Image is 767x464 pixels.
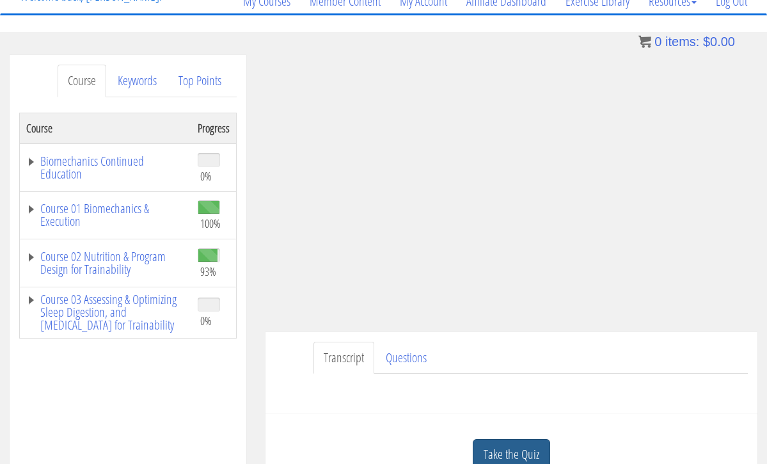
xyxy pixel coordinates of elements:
a: Transcript [313,342,374,374]
a: Biomechanics Continued Education [26,155,185,180]
span: 0% [200,169,212,183]
a: Keywords [107,65,167,97]
span: 0% [200,314,212,328]
a: Course 03 Assessing & Optimizing Sleep Digestion, and [MEDICAL_DATA] for Trainability [26,293,185,332]
a: Course [58,65,106,97]
a: Top Points [168,65,232,97]
th: Course [20,113,191,143]
span: $ [703,35,710,49]
span: 93% [200,264,216,278]
img: icon11.png [638,35,651,48]
span: 0 [654,35,661,49]
th: Progress [191,113,237,143]
a: 0 items: $0.00 [638,35,735,49]
a: Course 01 Biomechanics & Execution [26,202,185,228]
bdi: 0.00 [703,35,735,49]
span: items: [665,35,699,49]
span: 100% [200,216,221,230]
a: Questions [376,342,437,374]
a: Course 02 Nutrition & Program Design for Trainability [26,250,185,276]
